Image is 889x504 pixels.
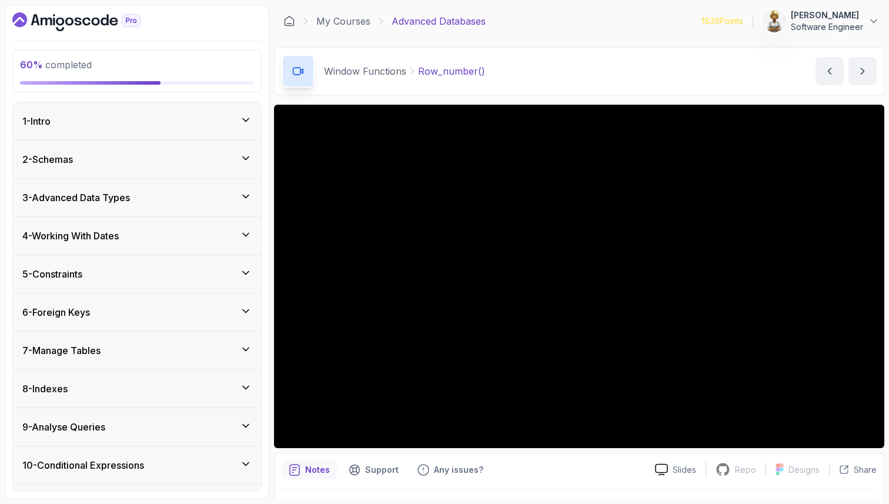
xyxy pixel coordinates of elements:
[410,460,490,479] button: Feedback button
[22,458,144,472] h3: 10 - Conditional Expressions
[305,464,330,476] p: Notes
[13,141,261,178] button: 2-Schemas
[646,463,706,476] a: Slides
[13,370,261,408] button: 8-Indexes
[848,57,877,85] button: next content
[673,464,696,476] p: Slides
[13,179,261,216] button: 3-Advanced Data Types
[854,464,877,476] p: Share
[274,105,884,448] iframe: 2 - ROW_NUMBER()
[22,229,119,243] h3: 4 - Working With Dates
[763,9,880,33] button: user profile image[PERSON_NAME]Software Engineer
[22,267,82,281] h3: 5 - Constraints
[22,420,105,434] h3: 9 - Analyse Queries
[13,408,261,446] button: 9-Analyse Queries
[434,464,483,476] p: Any issues?
[816,57,844,85] button: previous content
[22,114,51,128] h3: 1 - Intro
[13,217,261,255] button: 4-Working With Dates
[12,12,168,31] a: Dashboard
[22,382,68,396] h3: 8 - Indexes
[13,102,261,140] button: 1-Intro
[829,464,877,476] button: Share
[418,64,485,78] p: Row_number()
[342,460,406,479] button: Support button
[701,15,743,27] p: 1839 Points
[22,152,73,166] h3: 2 - Schemas
[791,21,863,33] p: Software Engineer
[13,446,261,484] button: 10-Conditional Expressions
[316,14,370,28] a: My Courses
[13,293,261,331] button: 6-Foreign Keys
[22,305,90,319] h3: 6 - Foreign Keys
[392,14,486,28] p: Advanced Databases
[22,191,130,205] h3: 3 - Advanced Data Types
[735,464,756,476] p: Repo
[13,332,261,369] button: 7-Manage Tables
[282,460,337,479] button: notes button
[20,59,43,71] span: 60 %
[20,59,92,71] span: completed
[365,464,399,476] p: Support
[788,464,820,476] p: Designs
[324,64,406,78] p: Window Functions
[791,9,863,21] p: [PERSON_NAME]
[22,343,101,358] h3: 7 - Manage Tables
[283,15,295,27] a: Dashboard
[13,255,261,293] button: 5-Constraints
[763,10,786,32] img: user profile image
